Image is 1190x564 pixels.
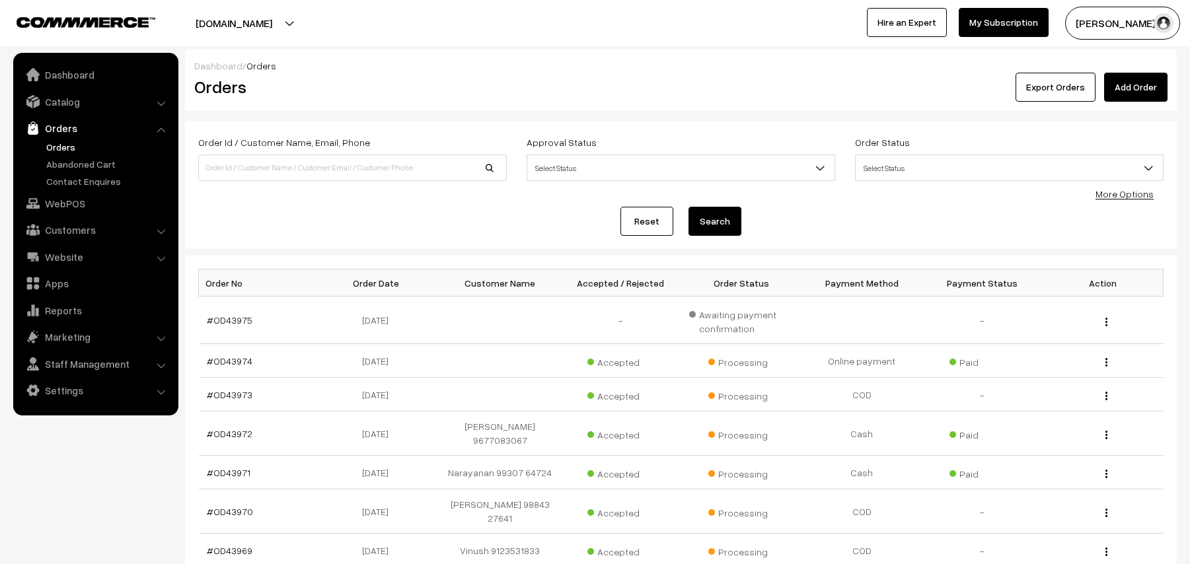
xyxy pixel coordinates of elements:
[560,269,681,297] th: Accepted / Rejected
[560,297,681,344] td: -
[949,464,1016,481] span: Paid
[801,489,922,534] td: COD
[194,59,1168,73] div: /
[867,8,947,37] a: Hire an Expert
[708,464,774,481] span: Processing
[1104,73,1168,102] a: Add Order
[440,456,561,489] td: Narayanan 99307 64724
[801,456,922,489] td: Cash
[1016,73,1096,102] button: Export Orders
[922,297,1043,344] td: -
[708,386,774,403] span: Processing
[1096,188,1154,199] a: More Options
[922,269,1043,297] th: Payment Status
[17,90,174,114] a: Catalog
[440,411,561,456] td: [PERSON_NAME] 9677083067
[17,378,174,402] a: Settings
[527,157,835,180] span: Select Status
[527,155,835,181] span: Select Status
[959,8,1049,37] a: My Subscription
[17,192,174,215] a: WebPOS
[17,218,174,242] a: Customers
[689,304,794,335] span: Awaiting payment confirmation
[207,545,252,556] a: #OD43969
[207,314,252,326] a: #OD43975
[1105,358,1107,367] img: Menu
[708,352,774,369] span: Processing
[1105,547,1107,556] img: Menu
[708,425,774,442] span: Processing
[440,269,561,297] th: Customer Name
[207,389,252,400] a: #OD43973
[207,355,252,367] a: #OD43974
[1043,269,1164,297] th: Action
[801,411,922,456] td: Cash
[17,13,132,29] a: COMMMERCE
[587,464,653,481] span: Accepted
[319,411,440,456] td: [DATE]
[17,271,174,295] a: Apps
[1105,318,1107,326] img: Menu
[527,135,597,149] label: Approval Status
[194,60,242,71] a: Dashboard
[319,297,440,344] td: [DATE]
[681,269,802,297] th: Order Status
[17,245,174,269] a: Website
[319,269,440,297] th: Order Date
[1105,392,1107,400] img: Menu
[587,542,653,559] span: Accepted
[1105,431,1107,439] img: Menu
[949,425,1016,442] span: Paid
[856,157,1163,180] span: Select Status
[1105,509,1107,517] img: Menu
[587,386,653,403] span: Accepted
[17,17,155,27] img: COMMMERCE
[17,299,174,322] a: Reports
[246,60,276,71] span: Orders
[1105,470,1107,478] img: Menu
[43,140,174,154] a: Orders
[194,77,505,97] h2: Orders
[17,63,174,87] a: Dashboard
[801,344,922,378] td: Online payment
[199,269,320,297] th: Order No
[855,135,910,149] label: Order Status
[440,489,561,534] td: [PERSON_NAME] 98843 27641
[198,155,507,181] input: Order Id / Customer Name / Customer Email / Customer Phone
[207,506,253,517] a: #OD43970
[801,378,922,411] td: COD
[43,174,174,188] a: Contact Enquires
[587,503,653,520] span: Accepted
[319,456,440,489] td: [DATE]
[922,489,1043,534] td: -
[708,542,774,559] span: Processing
[587,352,653,369] span: Accepted
[319,489,440,534] td: [DATE]
[207,428,252,439] a: #OD43972
[708,503,774,520] span: Processing
[43,157,174,171] a: Abandoned Cart
[587,425,653,442] span: Accepted
[949,352,1016,369] span: Paid
[1065,7,1180,40] button: [PERSON_NAME] s…
[17,116,174,140] a: Orders
[801,269,922,297] th: Payment Method
[620,207,673,236] a: Reset
[319,344,440,378] td: [DATE]
[17,325,174,349] a: Marketing
[688,207,741,236] button: Search
[922,378,1043,411] td: -
[17,352,174,376] a: Staff Management
[198,135,370,149] label: Order Id / Customer Name, Email, Phone
[319,378,440,411] td: [DATE]
[207,467,250,478] a: #OD43971
[1154,13,1173,33] img: user
[855,155,1164,181] span: Select Status
[149,7,318,40] button: [DOMAIN_NAME]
